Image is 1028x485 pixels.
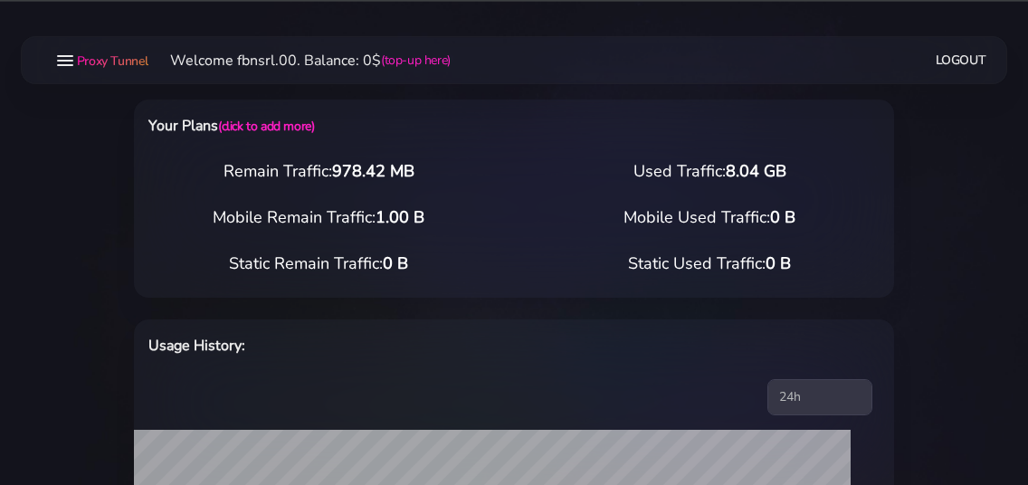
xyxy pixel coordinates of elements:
li: Welcome fbnsrl.00. Balance: 0$ [148,50,451,71]
span: 1.00 B [376,206,424,228]
a: Logout [936,43,986,77]
div: Remain Traffic: [123,159,514,184]
div: Static Remain Traffic: [123,252,514,276]
span: 8.04 GB [726,160,786,182]
span: Proxy Tunnel [77,52,148,70]
span: 978.42 MB [332,160,414,182]
div: Mobile Remain Traffic: [123,205,514,230]
a: Proxy Tunnel [73,46,148,75]
span: 0 B [770,206,795,228]
span: 0 B [766,252,791,274]
a: (click to add more) [218,118,314,135]
h6: Your Plans [148,114,566,138]
div: Used Traffic: [514,159,905,184]
a: (top-up here) [381,51,451,70]
div: Static Used Traffic: [514,252,905,276]
div: Mobile Used Traffic: [514,205,905,230]
span: 0 B [383,252,408,274]
iframe: Webchat Widget [940,397,1005,462]
h6: Usage History: [148,334,566,357]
